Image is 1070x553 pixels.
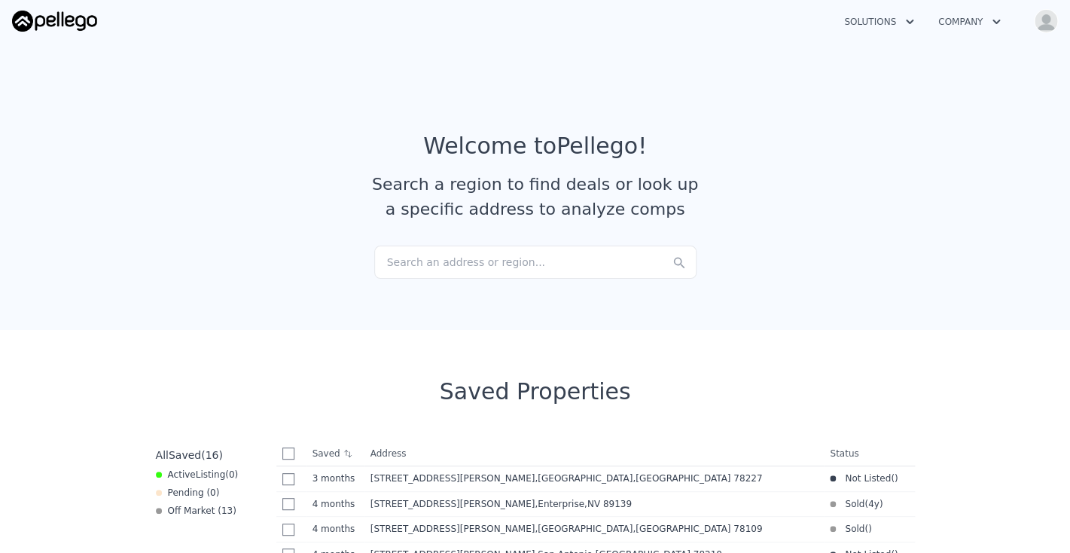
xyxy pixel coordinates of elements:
img: avatar [1034,9,1058,33]
time: 2021-05-12 15:42 [868,498,879,510]
th: Saved [306,441,364,466]
span: , [GEOGRAPHIC_DATA] 78227 [633,473,762,484]
span: , [GEOGRAPHIC_DATA] [535,524,768,534]
span: [STREET_ADDRESS][PERSON_NAME] [370,524,535,534]
span: Sold ( [836,523,868,535]
span: [STREET_ADDRESS][PERSON_NAME] [370,499,535,509]
button: Solutions [832,8,926,35]
time: 2025-06-04 00:19 [312,472,358,484]
img: Pellego [12,11,97,32]
span: , [GEOGRAPHIC_DATA] [535,473,768,484]
div: All ( 16 ) [156,448,223,463]
span: Active ( 0 ) [168,469,239,481]
span: Sold ( [836,498,868,510]
span: Not Listed ( [836,472,895,484]
button: Company [926,8,1013,35]
time: 2025-05-23 16:10 [312,498,358,510]
th: Address [364,441,825,466]
div: Search an address or region... [374,246,697,279]
div: Saved Properties [150,378,921,405]
span: ) [879,498,883,510]
div: Welcome to Pellego ! [423,133,647,160]
span: [STREET_ADDRESS][PERSON_NAME] [370,473,535,484]
span: ) [868,523,872,535]
span: Saved [169,449,201,461]
span: , [GEOGRAPHIC_DATA] 78109 [633,524,762,534]
span: Listing [196,469,226,480]
th: Status [824,441,914,466]
span: , NV 89139 [584,499,632,509]
span: , Enterprise [535,499,638,509]
span: ) [895,472,898,484]
div: Pending ( 0 ) [156,487,220,499]
div: Off Market ( 13 ) [156,505,236,517]
div: Search a region to find deals or look up a specific address to analyze comps [367,172,704,222]
time: 2025-05-22 06:36 [312,523,358,535]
